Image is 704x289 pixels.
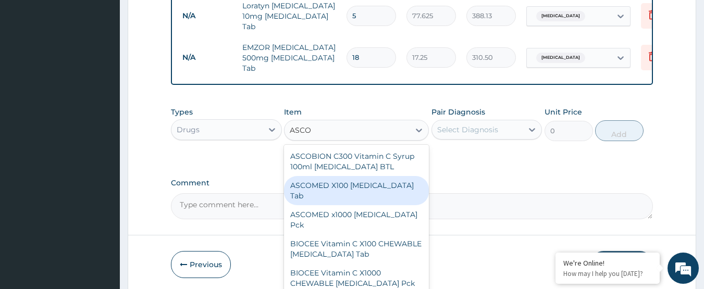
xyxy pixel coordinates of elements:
img: d_794563401_company_1708531726252_794563401 [19,52,42,78]
div: Minimize live chat window [171,5,196,30]
span: [MEDICAL_DATA] [536,11,585,21]
label: Types [171,108,193,117]
p: How may I help you today? [563,269,652,278]
div: Drugs [177,124,200,135]
td: EMZOR [MEDICAL_DATA] 500mg [MEDICAL_DATA] Tab [237,37,341,79]
button: Add [595,120,644,141]
div: Select Diagnosis [437,124,498,135]
button: Submit [590,251,653,278]
span: We're online! [60,81,144,186]
div: ASCOMED x1000 [MEDICAL_DATA] Pck [284,205,429,234]
label: Item [284,107,302,117]
td: N/A [177,48,237,67]
textarea: Type your message and hit 'Enter' [5,185,199,221]
div: ASCOBION C300 Vitamin C Syrup 100ml [MEDICAL_DATA] BTL [284,147,429,176]
label: Pair Diagnosis [431,107,485,117]
label: Comment [171,179,653,187]
div: BIOCEE Vitamin C X100 CHEWABLE [MEDICAL_DATA] Tab [284,234,429,263]
span: [MEDICAL_DATA] [536,53,585,63]
label: Unit Price [545,107,582,117]
div: Chat with us now [54,58,175,72]
button: Previous [171,251,231,278]
td: N/A [177,6,237,26]
div: ASCOMED X100 [MEDICAL_DATA] Tab [284,176,429,205]
div: We're Online! [563,258,652,268]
